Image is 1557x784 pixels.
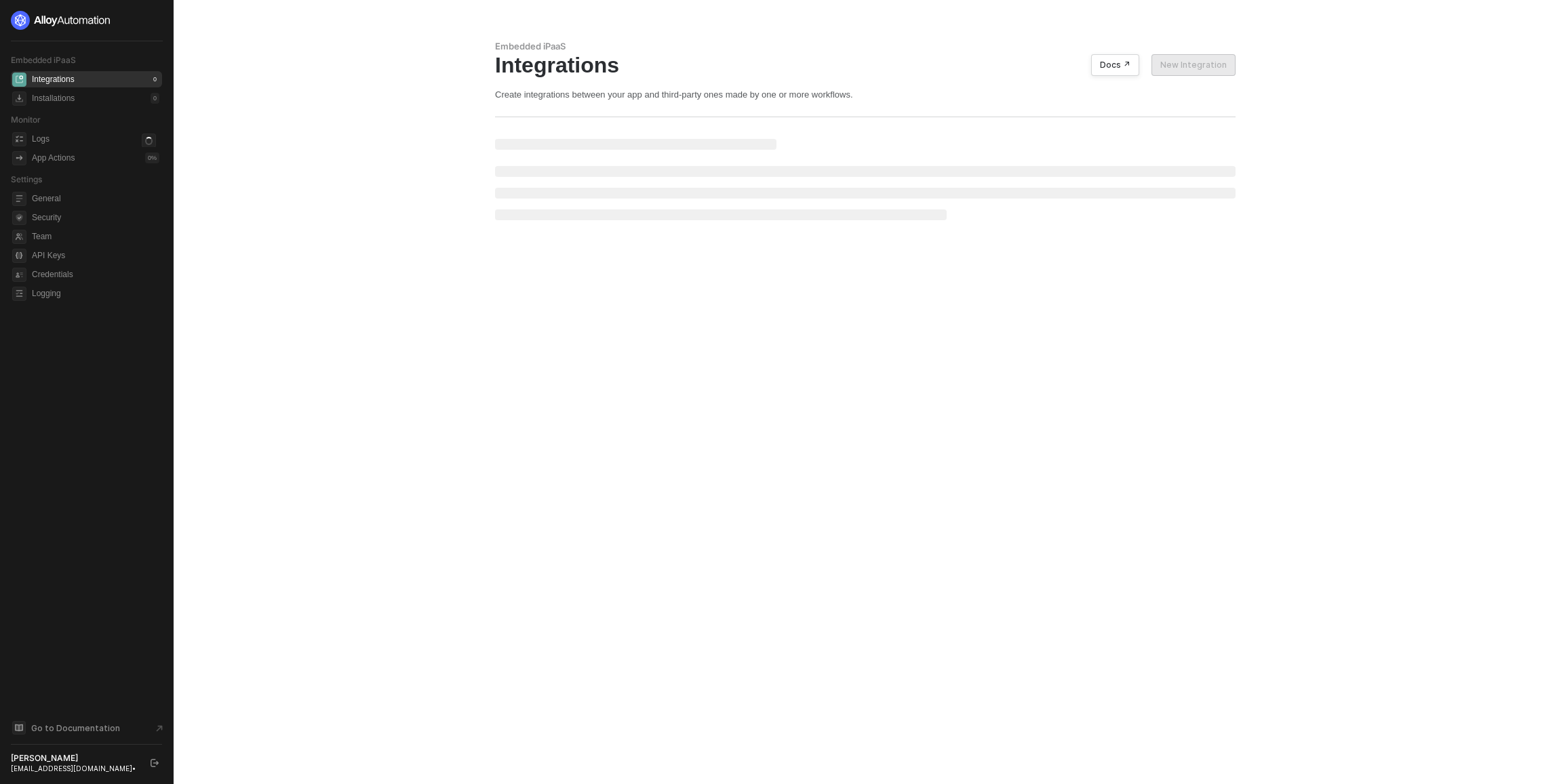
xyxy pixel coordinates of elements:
div: 0 [151,74,159,85]
span: logging [12,287,26,301]
span: API Keys [32,247,159,264]
span: document-arrow [153,722,166,735]
span: security [12,211,26,225]
div: 0 % [145,152,159,163]
span: credentials [12,268,26,282]
div: Docs ↗ [1100,60,1130,70]
div: Embedded iPaaS [495,41,1236,52]
span: team [12,230,26,244]
span: Settings [11,174,42,184]
button: New Integration [1151,54,1236,76]
span: General [32,190,159,207]
span: icon-app-actions [12,151,26,165]
span: Credentials [32,266,159,283]
div: Integrations [495,52,1236,78]
span: icon-loader [142,133,156,148]
span: installations [12,91,26,106]
span: Security [32,209,159,226]
div: Create integrations between your app and third-party ones made by one or more workflows. [495,89,1236,100]
span: integrations [12,73,26,87]
div: App Actions [32,152,75,164]
span: logout [151,759,159,767]
img: logo [11,11,111,30]
span: Embedded iPaaS [11,55,76,65]
div: Logs [32,133,50,145]
span: documentation [12,721,26,735]
div: 0 [151,93,159,104]
span: Logging [32,285,159,302]
div: Integrations [32,74,75,85]
span: icon-logs [12,132,26,146]
span: api-key [12,249,26,263]
a: Knowledge Base [11,720,163,736]
span: Team [32,228,159,245]
button: Docs ↗ [1091,54,1139,76]
div: [PERSON_NAME] [11,753,138,764]
span: Monitor [11,115,41,125]
a: logo [11,11,162,30]
div: [EMAIL_ADDRESS][DOMAIN_NAME] • [11,764,138,773]
span: general [12,192,26,206]
div: Installations [32,93,75,104]
span: Go to Documentation [31,722,120,734]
